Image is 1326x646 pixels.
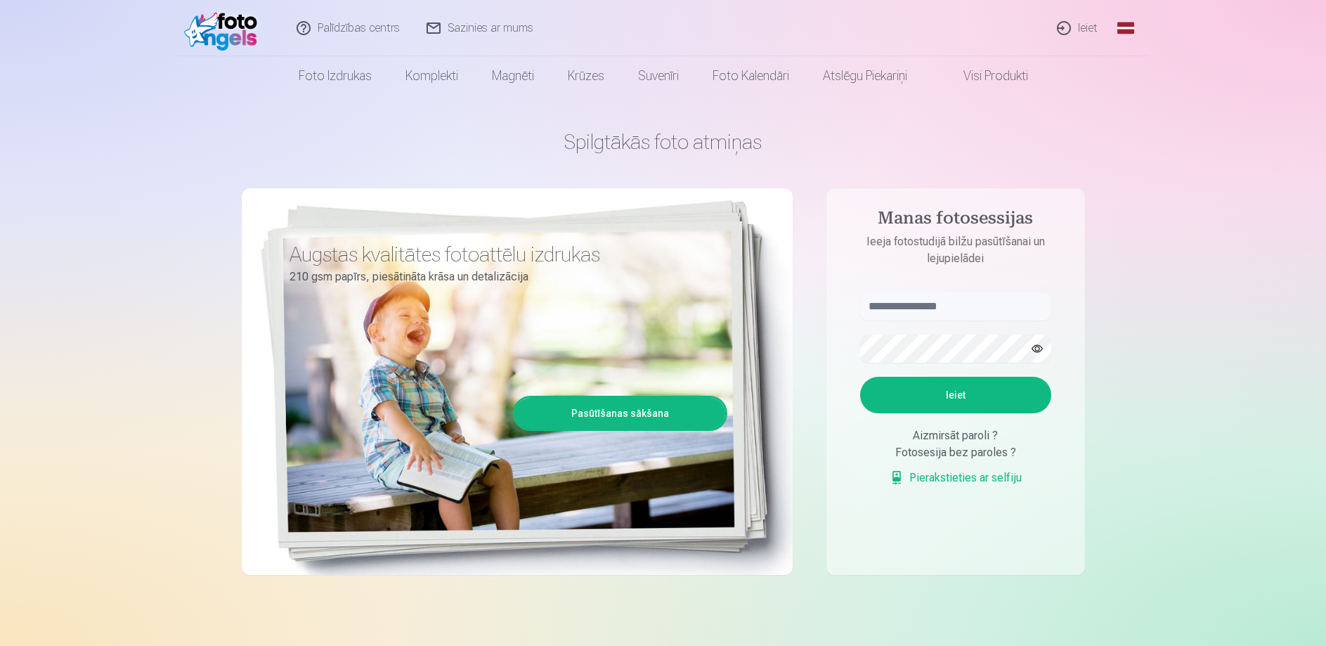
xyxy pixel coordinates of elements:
a: Atslēgu piekariņi [806,56,924,96]
img: /fa1 [184,6,265,51]
a: Magnēti [475,56,551,96]
button: Ieiet [860,377,1051,413]
a: Komplekti [389,56,475,96]
h1: Spilgtākās foto atmiņas [242,129,1085,155]
a: Krūzes [551,56,621,96]
p: 210 gsm papīrs, piesātināta krāsa un detalizācija [290,267,717,287]
a: Visi produkti [924,56,1045,96]
a: Pasūtīšanas sākšana [515,398,725,429]
a: Pierakstieties ar selfiju [890,470,1022,486]
h3: Augstas kvalitātes fotoattēlu izdrukas [290,242,717,267]
div: Aizmirsāt paroli ? [860,427,1051,444]
p: Ieeja fotostudijā bilžu pasūtīšanai un lejupielādei [846,233,1065,267]
a: Foto izdrukas [282,56,389,96]
a: Foto kalendāri [696,56,806,96]
div: Fotosesija bez paroles ? [860,444,1051,461]
h4: Manas fotosessijas [846,208,1065,233]
a: Suvenīri [621,56,696,96]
